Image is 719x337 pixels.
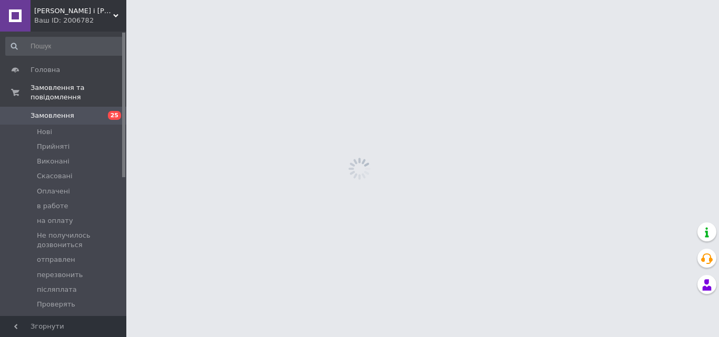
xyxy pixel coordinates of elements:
input: Пошук [5,37,124,56]
span: Прийняті [37,142,69,151]
span: Головна [31,65,60,75]
span: 25 [108,111,121,120]
span: Скасовані [37,171,73,181]
span: в работе [37,201,68,211]
span: післяплата [37,285,77,294]
span: Виконані [37,157,69,166]
span: отправлен [37,255,75,264]
span: перезвонить [37,270,83,280]
span: Нові [37,127,52,137]
span: Оплачені [37,187,70,196]
span: Замовлення та повідомлення [31,83,126,102]
span: Саша і Даша. Інтернет-магазин одягу. [34,6,113,16]
span: Проверять [37,300,75,309]
span: Замовлення [31,111,74,120]
span: на оплату [37,216,73,226]
span: Не получилось дозвониться [37,231,123,250]
div: Ваш ID: 2006782 [34,16,126,25]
